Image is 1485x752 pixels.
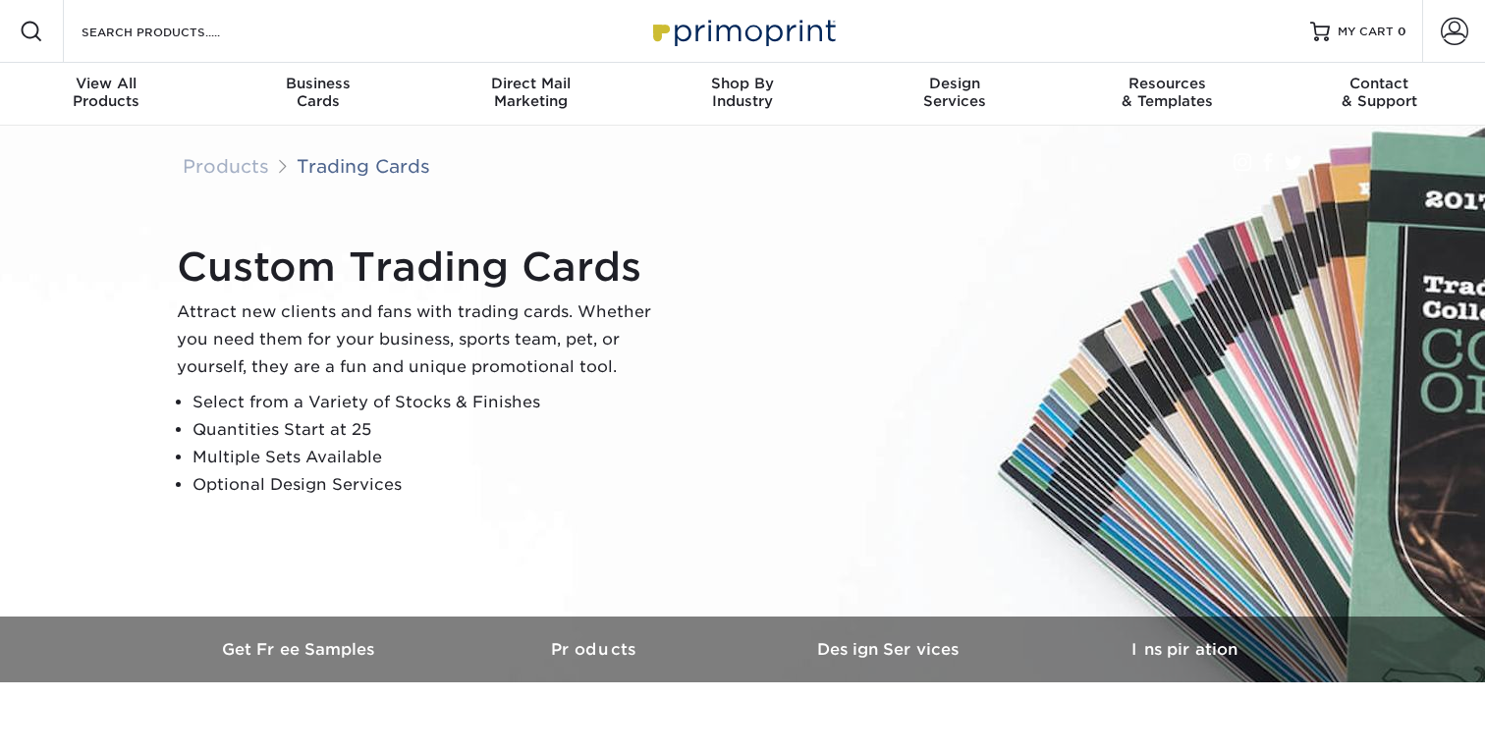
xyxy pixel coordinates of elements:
[424,63,636,126] a: Direct MailMarketing
[192,389,668,416] li: Select from a Variety of Stocks & Finishes
[1061,75,1273,92] span: Resources
[644,10,841,52] img: Primoprint
[1398,25,1406,38] span: 0
[192,416,668,444] li: Quantities Start at 25
[1273,75,1485,92] span: Contact
[153,640,448,659] h3: Get Free Samples
[742,617,1037,682] a: Design Services
[212,75,424,110] div: Cards
[636,75,849,110] div: Industry
[1061,75,1273,110] div: & Templates
[212,63,424,126] a: BusinessCards
[448,617,742,682] a: Products
[742,640,1037,659] h3: Design Services
[1037,617,1332,682] a: Inspiration
[183,155,269,177] a: Products
[192,471,668,499] li: Optional Design Services
[424,75,636,110] div: Marketing
[849,75,1061,92] span: Design
[1037,640,1332,659] h3: Inspiration
[80,20,271,43] input: SEARCH PRODUCTS.....
[424,75,636,92] span: Direct Mail
[297,155,430,177] a: Trading Cards
[1338,24,1394,40] span: MY CART
[153,617,448,682] a: Get Free Samples
[177,243,668,291] h1: Custom Trading Cards
[177,298,668,381] p: Attract new clients and fans with trading cards. Whether you need them for your business, sports ...
[448,640,742,659] h3: Products
[636,75,849,92] span: Shop By
[1061,63,1273,126] a: Resources& Templates
[1273,63,1485,126] a: Contact& Support
[192,444,668,471] li: Multiple Sets Available
[1273,75,1485,110] div: & Support
[849,63,1061,126] a: DesignServices
[849,75,1061,110] div: Services
[636,63,849,126] a: Shop ByIndustry
[212,75,424,92] span: Business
